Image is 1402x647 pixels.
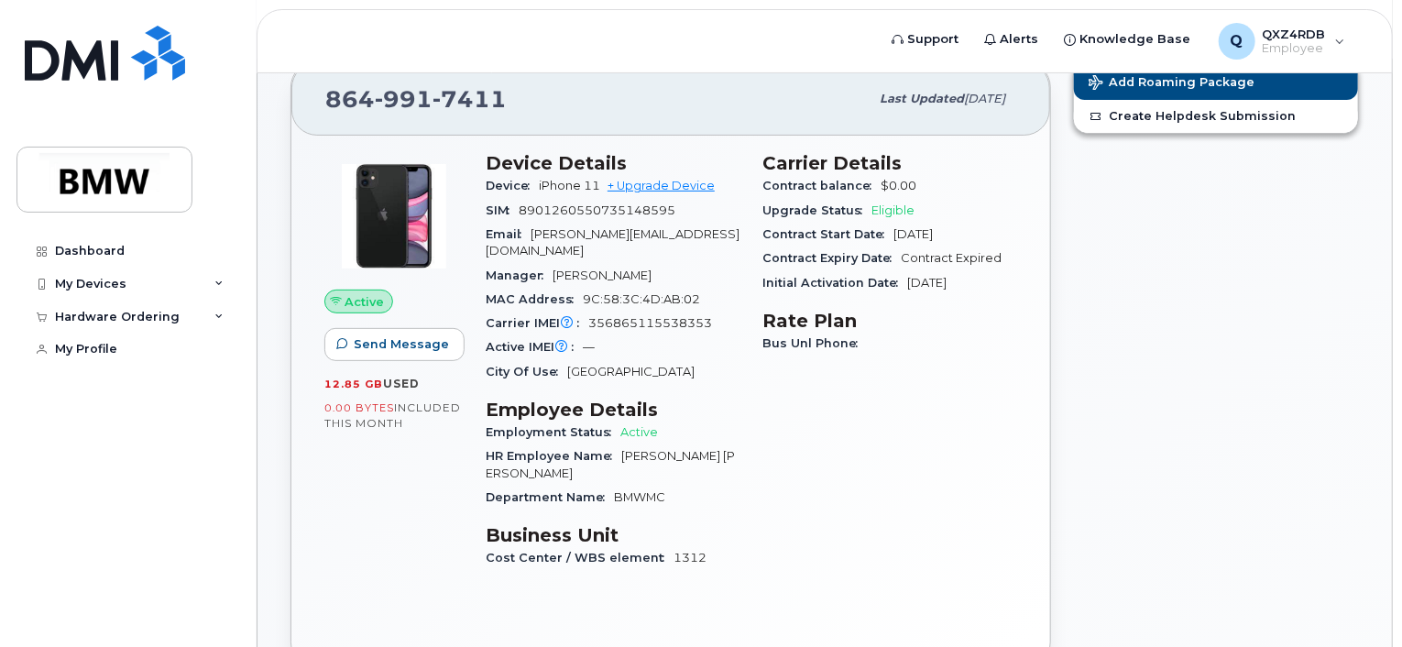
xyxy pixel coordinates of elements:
span: 0.00 Bytes [324,401,394,414]
button: Add Roaming Package [1074,62,1358,100]
span: Active [620,425,658,439]
span: 12.85 GB [324,378,383,390]
span: Alerts [1001,30,1039,49]
iframe: Messenger Launcher [1322,567,1388,633]
span: SIM [486,203,519,217]
span: Active [345,293,385,311]
span: Employee [1263,41,1326,56]
h3: Rate Plan [762,310,1017,332]
span: Cost Center / WBS element [486,551,674,565]
h3: Business Unit [486,524,740,546]
span: [DATE] [893,227,933,241]
a: Support [880,21,972,58]
span: Email [486,227,531,241]
span: [DATE] [907,276,947,290]
span: 8901260550735148595 [519,203,675,217]
span: 356865115538353 [588,316,712,330]
span: Support [908,30,959,49]
span: [PERSON_NAME][EMAIL_ADDRESS][DOMAIN_NAME] [486,227,739,258]
span: used [383,377,420,390]
a: Alerts [972,21,1052,58]
div: QXZ4RDB [1206,23,1358,60]
img: iPhone_11.jpg [339,161,449,271]
span: Active IMEI [486,340,583,354]
span: City Of Use [486,365,567,378]
span: Contract Start Date [762,227,893,241]
h3: Device Details [486,152,740,174]
span: Contract balance [762,179,881,192]
span: HR Employee Name [486,449,621,463]
button: Send Message [324,328,465,361]
span: MAC Address [486,292,583,306]
span: Initial Activation Date [762,276,907,290]
span: iPhone 11 [539,179,600,192]
span: Department Name [486,490,614,504]
span: Knowledge Base [1080,30,1191,49]
span: Send Message [354,335,449,353]
span: included this month [324,400,461,431]
span: 864 [325,85,507,113]
h3: Employee Details [486,399,740,421]
span: Contract Expired [901,251,1002,265]
span: Last updated [880,92,964,105]
span: $0.00 [881,179,916,192]
span: Device [486,179,539,192]
span: Upgrade Status [762,203,871,217]
span: 7411 [433,85,507,113]
span: Carrier IMEI [486,316,588,330]
a: Create Helpdesk Submission [1074,100,1358,133]
span: [DATE] [964,92,1005,105]
span: [PERSON_NAME] [PERSON_NAME] [486,449,735,479]
a: + Upgrade Device [608,179,715,192]
span: BMWMC [614,490,665,504]
h3: Carrier Details [762,152,1017,174]
span: Bus Unl Phone [762,336,867,350]
span: [GEOGRAPHIC_DATA] [567,365,695,378]
span: 1312 [674,551,706,565]
span: Contract Expiry Date [762,251,901,265]
span: Employment Status [486,425,620,439]
span: Add Roaming Package [1089,75,1254,93]
span: — [583,340,595,354]
span: 991 [375,85,433,113]
span: QXZ4RDB [1263,27,1326,41]
span: [PERSON_NAME] [553,269,652,282]
span: 9C:58:3C:4D:AB:02 [583,292,700,306]
span: Q [1231,30,1243,52]
span: Manager [486,269,553,282]
span: Eligible [871,203,915,217]
a: Knowledge Base [1052,21,1204,58]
